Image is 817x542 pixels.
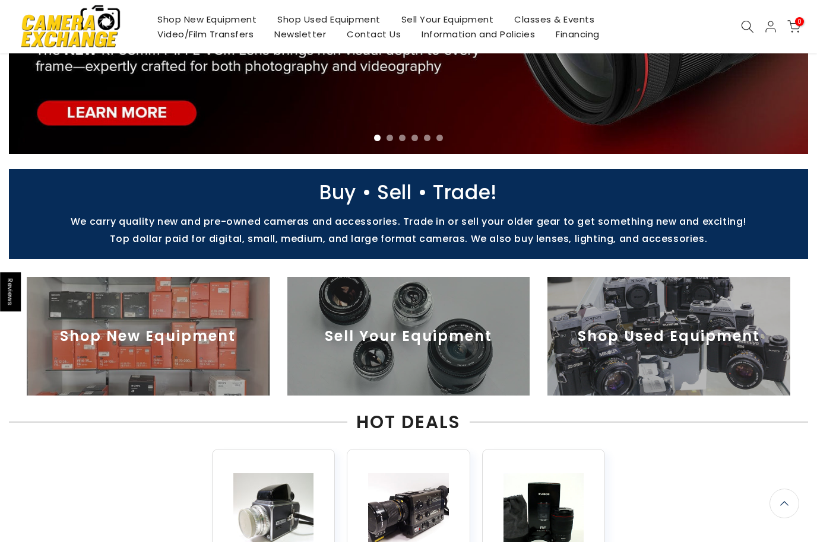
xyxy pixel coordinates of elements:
a: Video/Film Transfers [147,27,264,42]
a: Financing [546,27,610,42]
p: Top dollar paid for digital, small, medium, and large format cameras. We also buy lenses, lightin... [3,233,814,244]
span: HOT DEALS [347,413,470,431]
a: Shop New Equipment [147,12,267,27]
a: Information and Policies [411,27,546,42]
p: Buy • Sell • Trade! [3,187,814,198]
li: Page dot 3 [399,135,406,141]
span: 0 [795,17,804,26]
a: Contact Us [337,27,411,42]
a: Shop Used Equipment [267,12,391,27]
a: Classes & Events [504,12,605,27]
a: Sell Your Equipment [391,12,504,27]
li: Page dot 1 [374,135,381,141]
a: Newsletter [264,27,337,42]
li: Page dot 4 [411,135,418,141]
p: We carry quality new and pre-owned cameras and accessories. Trade in or sell your older gear to g... [3,216,814,227]
li: Page dot 5 [424,135,430,141]
li: Page dot 6 [436,135,443,141]
a: 0 [787,20,800,33]
a: Back to the top [769,489,799,518]
li: Page dot 2 [387,135,393,141]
